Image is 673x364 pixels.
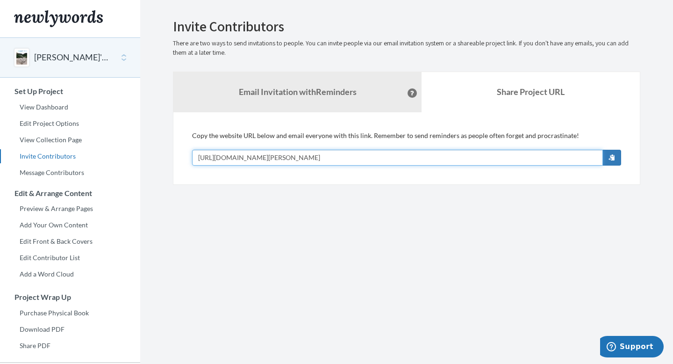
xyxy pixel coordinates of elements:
h2: Invite Contributors [173,19,640,34]
div: Copy the website URL below and email everyone with this link. Remember to send reminders as peopl... [192,131,621,166]
h3: Project Wrap Up [0,293,140,301]
h3: Edit & Arrange Content [0,189,140,197]
p: There are two ways to send invitations to people. You can invite people via our email invitation ... [173,39,640,58]
iframe: Opens a widget where you can chat to one of our agents [600,336,664,359]
h3: Set Up Project [0,87,140,95]
b: Share Project URL [497,87,565,97]
button: [PERSON_NAME]'s 50th Birthday [34,51,110,64]
img: Newlywords logo [14,10,103,27]
strong: Email Invitation with Reminders [239,87,357,97]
